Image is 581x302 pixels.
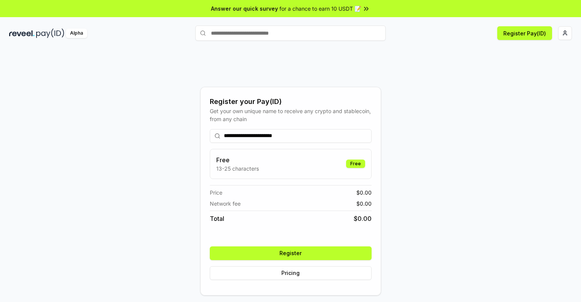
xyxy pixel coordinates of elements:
[210,107,372,123] div: Get your own unique name to receive any crypto and stablecoin, from any chain
[210,266,372,280] button: Pricing
[9,29,35,38] img: reveel_dark
[354,214,372,223] span: $ 0.00
[210,200,241,208] span: Network fee
[279,5,361,13] span: for a chance to earn 10 USDT 📝
[210,246,372,260] button: Register
[211,5,278,13] span: Answer our quick survey
[36,29,64,38] img: pay_id
[497,26,552,40] button: Register Pay(ID)
[216,155,259,165] h3: Free
[210,214,224,223] span: Total
[210,96,372,107] div: Register your Pay(ID)
[216,165,259,173] p: 13-25 characters
[356,200,372,208] span: $ 0.00
[210,189,222,197] span: Price
[66,29,87,38] div: Alpha
[346,160,365,168] div: Free
[356,189,372,197] span: $ 0.00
